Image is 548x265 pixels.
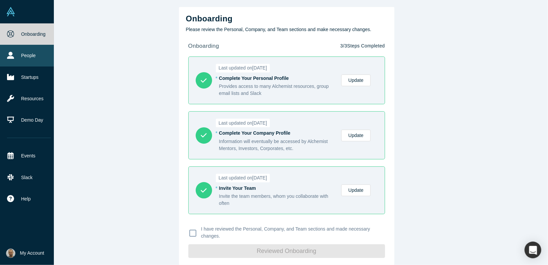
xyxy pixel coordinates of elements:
[219,138,335,152] div: Information will eventually be accessed by Alchemist Mentors, Investors, Corporates, etc.
[341,75,370,86] a: Update
[186,14,387,24] h2: Onboarding
[216,64,270,73] span: Last updated on [DATE]
[216,119,270,127] span: Last updated on [DATE]
[219,83,335,97] div: Provides access to many Alchemist resources, group email lists and Slack
[6,7,15,16] img: Alchemist Vault Logo
[216,174,270,182] span: Last updated on [DATE]
[201,226,380,240] p: I have reviewed the Personal, Company, and Team sections and made necessary changes.
[219,75,335,82] div: Complete Your Personal Profile
[341,130,370,141] a: Update
[188,244,385,258] button: Reviewed Onboarding
[188,43,219,49] strong: onboarding
[219,193,335,207] div: Invite the team members, whom you collaborate with often
[6,249,15,258] img: Yaroslav Parkhisenko's Account
[341,184,370,196] a: Update
[20,250,44,257] span: My Account
[186,26,387,33] p: Please review the Personal, Company, and Team sections and make necessary changes.
[21,195,31,203] span: Help
[6,249,44,258] button: My Account
[219,185,335,192] div: Invite Your Team
[340,42,385,49] p: 3 / 3 Steps Completed
[219,130,335,137] div: Complete Your Company Profile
